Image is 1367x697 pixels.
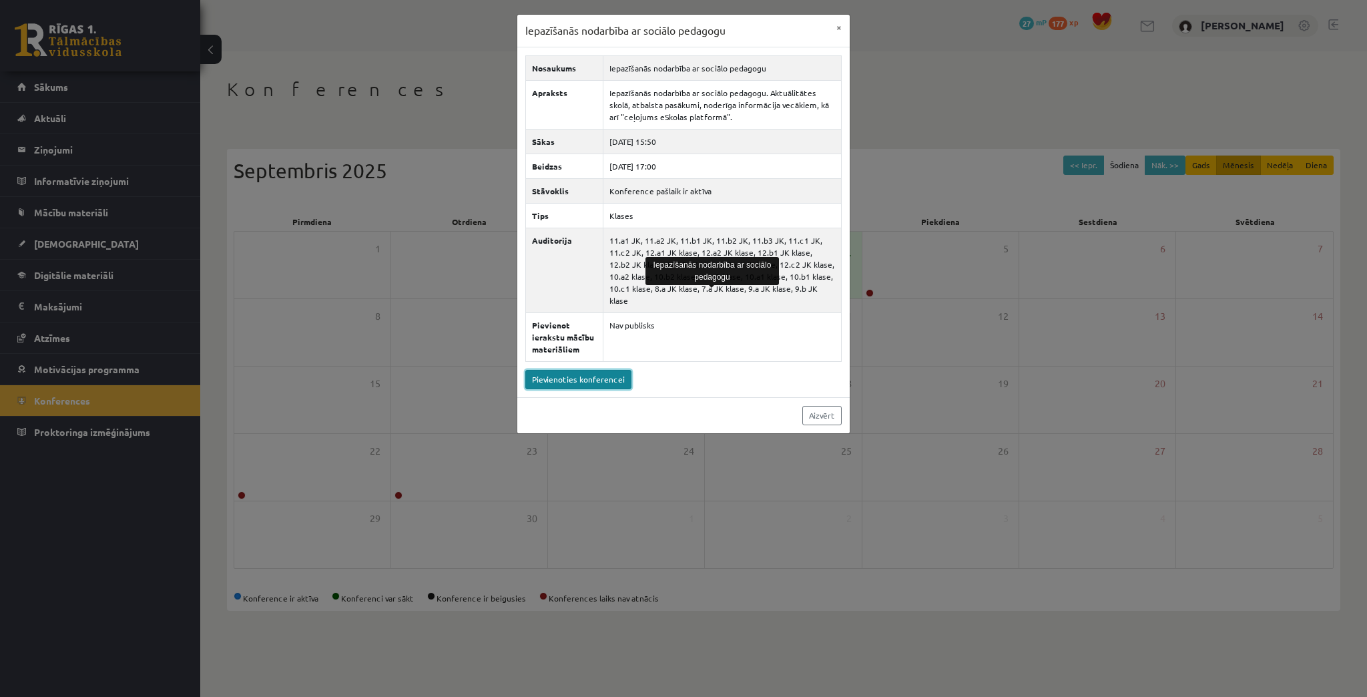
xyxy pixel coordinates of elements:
[526,129,603,154] th: Sākas
[526,154,603,178] th: Beidzas
[603,55,842,80] td: Iepazīšanās nodarbība ar sociālo pedagogu
[525,23,726,39] h3: Iepazīšanās nodarbība ar sociālo pedagogu
[526,312,603,361] th: Pievienot ierakstu mācību materiāliem
[828,15,850,40] button: ×
[526,55,603,80] th: Nosaukums
[526,203,603,228] th: Tips
[525,370,631,389] a: Pievienoties konferencei
[603,228,842,312] td: 11.a1 JK, 11.a2 JK, 11.b1 JK, 11.b2 JK, 11.b3 JK, 11.c1 JK, 11.c2 JK, 12.a1 JK klase, 12.a2 JK kl...
[603,154,842,178] td: [DATE] 17:00
[603,129,842,154] td: [DATE] 15:50
[526,80,603,129] th: Apraksts
[526,178,603,203] th: Stāvoklis
[603,178,842,203] td: Konference pašlaik ir aktīva
[645,257,779,285] div: Iepazīšanās nodarbība ar sociālo pedagogu
[603,312,842,361] td: Nav publisks
[526,228,603,312] th: Auditorija
[603,80,842,129] td: Iepazīšanās nodarbība ar sociālo pedagogu. Aktuālitātes skolā, atbalsta pasākumi, noderīga inform...
[802,406,842,425] a: Aizvērt
[603,203,842,228] td: Klases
